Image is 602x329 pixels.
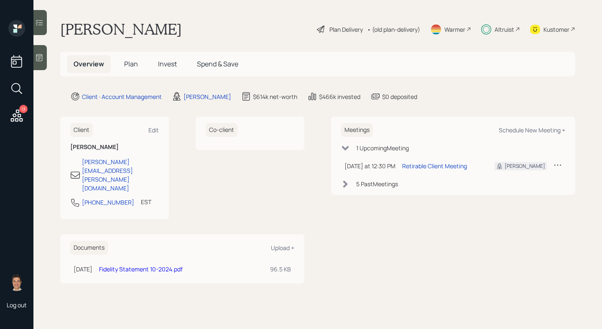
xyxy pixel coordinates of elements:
[382,92,417,101] div: $0 deposited
[99,265,183,273] a: Fidelity Statement 10-2024.pdf
[74,265,92,273] div: [DATE]
[499,126,565,134] div: Schedule New Meeting +
[184,92,231,101] div: [PERSON_NAME]
[8,274,25,291] img: tyler-end-headshot.png
[82,92,162,101] div: Client · Account Management
[124,59,138,68] span: Plan
[70,123,93,137] h6: Client
[253,92,297,101] div: $614k net-worth
[7,301,27,309] div: Log out
[82,157,159,192] div: [PERSON_NAME][EMAIL_ADDRESS][PERSON_NAME][DOMAIN_NAME]
[505,162,545,170] div: [PERSON_NAME]
[74,59,104,68] span: Overview
[158,59,177,68] span: Invest
[495,25,514,34] div: Altruist
[319,92,360,101] div: $466k invested
[148,126,159,134] div: Edit
[543,25,569,34] div: Kustomer
[82,198,134,207] div: [PHONE_NUMBER]
[402,162,467,170] div: Retirable Client Meeting
[19,105,28,113] div: 13
[444,25,465,34] div: Warmer
[60,20,182,38] h1: [PERSON_NAME]
[271,244,294,252] div: Upload +
[341,123,373,137] h6: Meetings
[367,25,420,34] div: • (old plan-delivery)
[329,25,363,34] div: Plan Delivery
[356,144,409,152] div: 1 Upcoming Meeting
[270,265,291,273] div: 96.5 KB
[356,180,398,188] div: 5 Past Meeting s
[141,197,151,206] div: EST
[344,162,395,170] div: [DATE] at 12:30 PM
[206,123,237,137] h6: Co-client
[197,59,238,68] span: Spend & Save
[70,241,108,255] h6: Documents
[70,144,159,151] h6: [PERSON_NAME]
